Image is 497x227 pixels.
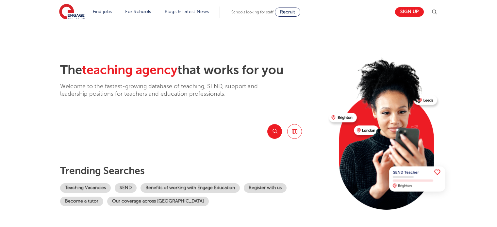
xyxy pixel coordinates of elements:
a: Sign up [395,7,424,17]
a: Register with us [244,183,287,193]
a: SEND [115,183,137,193]
span: Recruit [280,9,295,14]
p: Welcome to the fastest-growing database of teaching, SEND, support and leadership positions for t... [60,83,276,98]
a: Find jobs [93,9,112,14]
a: For Schools [125,9,151,14]
a: Benefits of working with Engage Education [141,183,240,193]
a: Our coverage across [GEOGRAPHIC_DATA] [107,197,209,206]
a: Become a tutor [60,197,103,206]
h2: The that works for you [60,63,324,78]
a: Recruit [275,8,300,17]
img: Engage Education [59,4,85,20]
span: teaching agency [82,63,177,77]
a: Blogs & Latest News [165,9,209,14]
button: Search [267,124,282,139]
span: Schools looking for staff [231,10,273,14]
a: Teaching Vacancies [60,183,111,193]
p: Trending searches [60,165,324,177]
